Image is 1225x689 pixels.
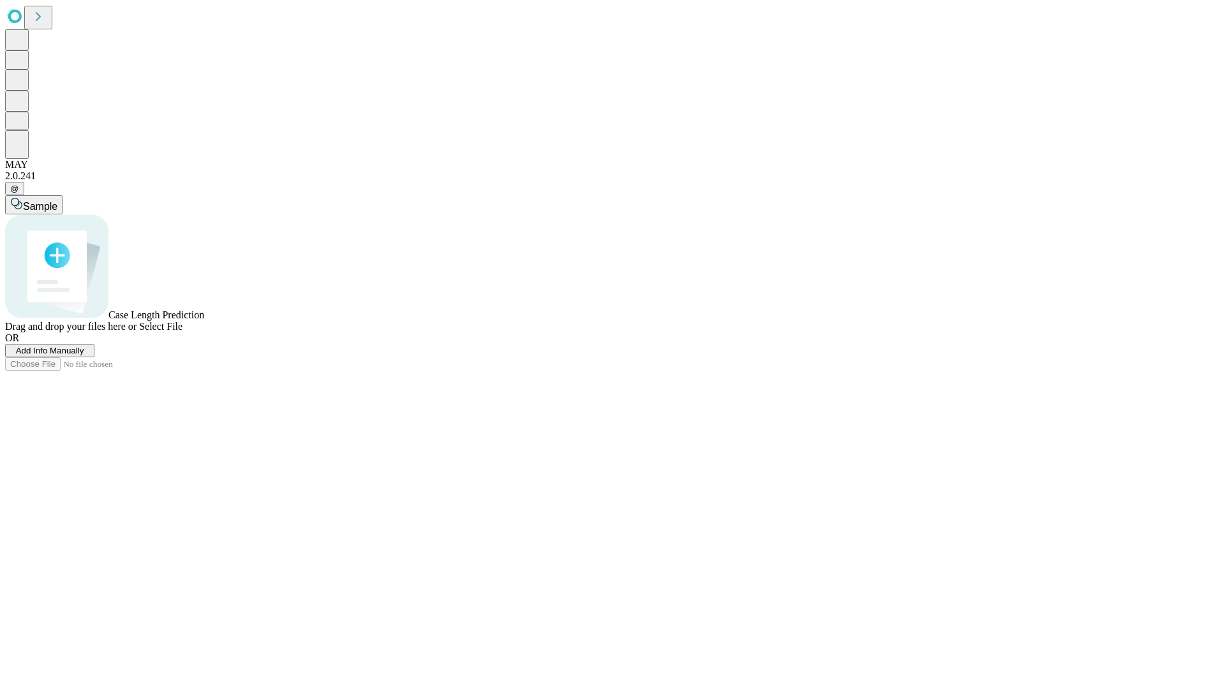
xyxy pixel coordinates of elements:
span: Drag and drop your files here or [5,321,137,332]
span: Sample [23,201,57,212]
button: Sample [5,195,63,214]
span: Select File [139,321,182,332]
span: OR [5,332,19,343]
div: MAY [5,159,1220,170]
span: @ [10,184,19,193]
button: Add Info Manually [5,344,94,357]
button: @ [5,182,24,195]
div: 2.0.241 [5,170,1220,182]
span: Case Length Prediction [108,309,204,320]
span: Add Info Manually [16,346,84,355]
